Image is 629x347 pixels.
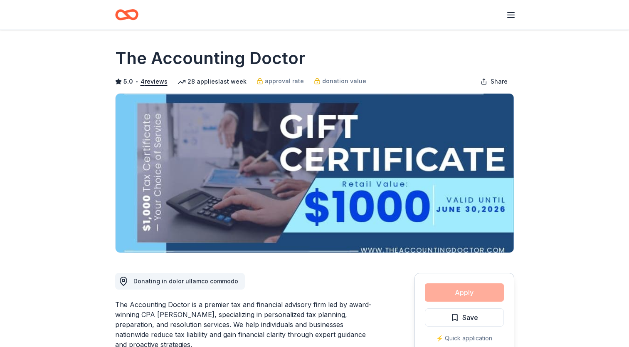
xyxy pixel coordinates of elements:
[123,77,133,87] span: 5.0
[133,278,238,285] span: Donating in dolor ullamco commodo
[474,73,514,90] button: Share
[425,333,504,343] div: ⚡️ Quick application
[462,312,478,323] span: Save
[425,308,504,327] button: Save
[178,77,247,87] div: 28 applies last week
[115,47,305,70] h1: The Accounting Doctor
[265,76,304,86] span: approval rate
[257,76,304,86] a: approval rate
[322,76,366,86] span: donation value
[135,78,138,85] span: •
[314,76,366,86] a: donation value
[491,77,508,87] span: Share
[116,94,514,253] img: Image for The Accounting Doctor
[141,77,168,87] button: 4reviews
[115,5,138,25] a: Home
